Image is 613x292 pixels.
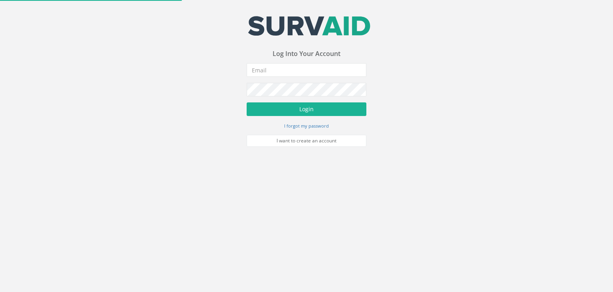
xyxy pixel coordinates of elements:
a: I forgot my password [284,122,329,129]
button: Login [247,102,366,116]
small: I forgot my password [284,123,329,129]
a: I want to create an account [247,135,366,147]
input: Email [247,63,366,77]
h3: Log Into Your Account [247,50,366,58]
